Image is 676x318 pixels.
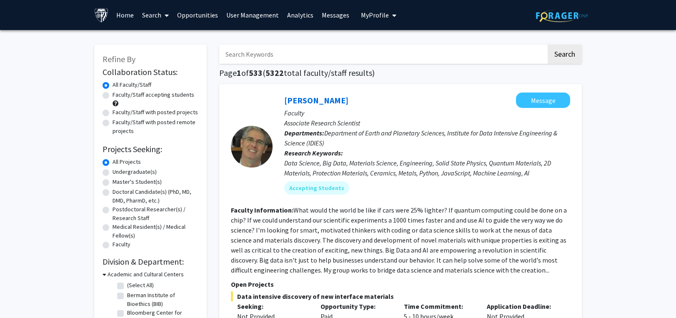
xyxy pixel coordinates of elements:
b: Departments: [284,129,324,137]
label: Berman Institute of Bioethics (BIB) [127,291,196,308]
label: (Select All) [127,281,154,290]
img: Johns Hopkins University Logo [94,8,109,23]
button: Message David Elbert [516,93,570,108]
span: 5322 [265,68,284,78]
label: Faculty/Staff with posted projects [113,108,198,117]
a: User Management [222,0,283,30]
label: Doctoral Candidate(s) (PhD, MD, DMD, PharmD, etc.) [113,188,198,205]
label: Undergraduate(s) [113,168,157,176]
h2: Division & Department: [103,257,198,267]
h3: Academic and Cultural Centers [108,270,184,279]
h2: Collaboration Status: [103,67,198,77]
h2: Projects Seeking: [103,144,198,154]
label: Medical Resident(s) / Medical Fellow(s) [113,223,198,240]
span: 533 [249,68,263,78]
label: Faculty/Staff accepting students [113,90,194,99]
a: Opportunities [173,0,222,30]
a: Analytics [283,0,318,30]
h1: Page of ( total faculty/staff results) [219,68,582,78]
span: Department of Earth and Planetary Sciences, Institute for Data Intensive Engineering & Science (I... [284,129,557,147]
a: Search [138,0,173,30]
span: Data intensive discovery of new interface materials [231,291,570,301]
p: Faculty [284,108,570,118]
label: Postdoctoral Researcher(s) / Research Staff [113,205,198,223]
input: Search Keywords [219,45,546,64]
p: Opportunity Type: [320,301,391,311]
span: 1 [237,68,241,78]
label: Faculty/Staff with posted remote projects [113,118,198,135]
label: All Faculty/Staff [113,80,151,89]
a: Messages [318,0,353,30]
div: Data Science, Big Data, Materials Science, Engineering, Solid State Physics, Quantum Materials, 2... [284,158,570,178]
p: Application Deadline: [487,301,558,311]
label: Faculty [113,240,130,249]
span: My Profile [361,11,389,19]
mat-chip: Accepting Students [284,181,349,195]
a: [PERSON_NAME] [284,95,348,105]
img: ForagerOne Logo [536,9,588,22]
p: Associate Research Scientist [284,118,570,128]
iframe: Chat [6,280,35,312]
p: Open Projects [231,279,570,289]
a: Home [112,0,138,30]
fg-read-more: What would the world be like if cars were 25% lighter? If quantum computing could be done on a ch... [231,206,567,274]
b: Faculty Information: [231,206,293,214]
label: Master's Student(s) [113,178,162,186]
button: Search [548,45,582,64]
p: Time Commitment: [404,301,475,311]
span: Refine By [103,54,135,64]
b: Research Keywords: [284,149,343,157]
label: All Projects [113,158,141,166]
p: Seeking: [237,301,308,311]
